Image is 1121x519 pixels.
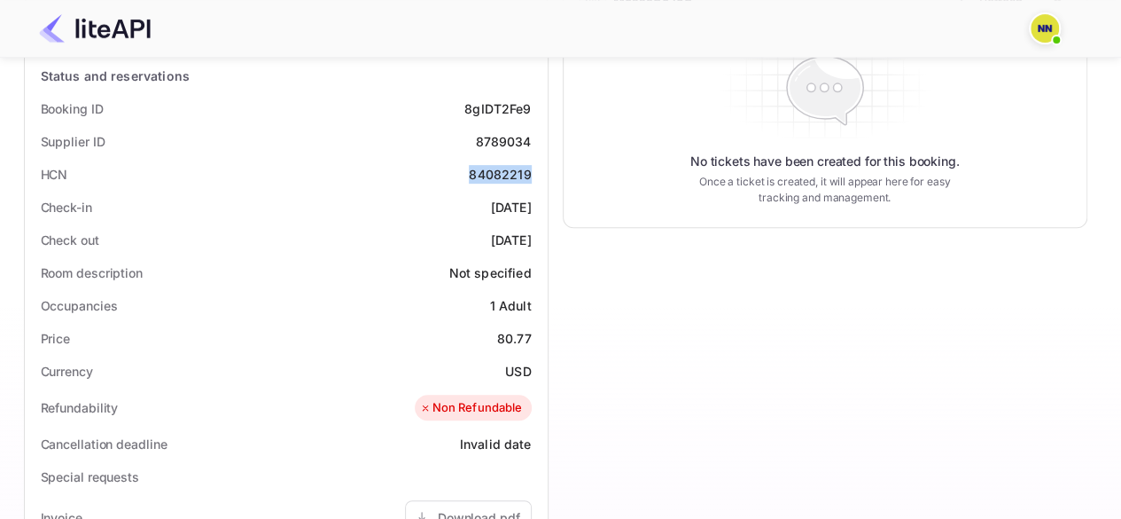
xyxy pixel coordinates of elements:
div: Invalid date [460,435,532,453]
div: 1 Adult [489,296,531,315]
div: Refundability [41,398,119,417]
div: Non Refundable [419,399,522,417]
div: Currency [41,362,93,381]
div: 8789034 [475,132,531,151]
div: Check out [41,231,99,249]
div: Check-in [41,198,92,216]
img: N/A N/A [1031,14,1059,43]
div: Special requests [41,468,139,486]
div: 80.77 [497,329,532,348]
img: LiteAPI Logo [39,14,151,43]
div: Room description [41,263,143,282]
div: Occupancies [41,296,118,315]
p: No tickets have been created for this booking. [690,153,960,170]
div: Not specified [449,263,532,282]
div: Price [41,329,71,348]
div: Booking ID [41,99,104,118]
div: [DATE] [491,198,532,216]
div: [DATE] [491,231,532,249]
div: Cancellation deadline [41,435,167,453]
div: USD [505,362,531,381]
div: 84082219 [469,165,531,184]
p: Once a ticket is created, it will appear here for easy tracking and management. [685,174,965,206]
div: Supplier ID [41,132,105,151]
div: HCN [41,165,68,184]
div: 8gIDT2Fe9 [464,99,531,118]
div: Status and reservations [41,67,190,85]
